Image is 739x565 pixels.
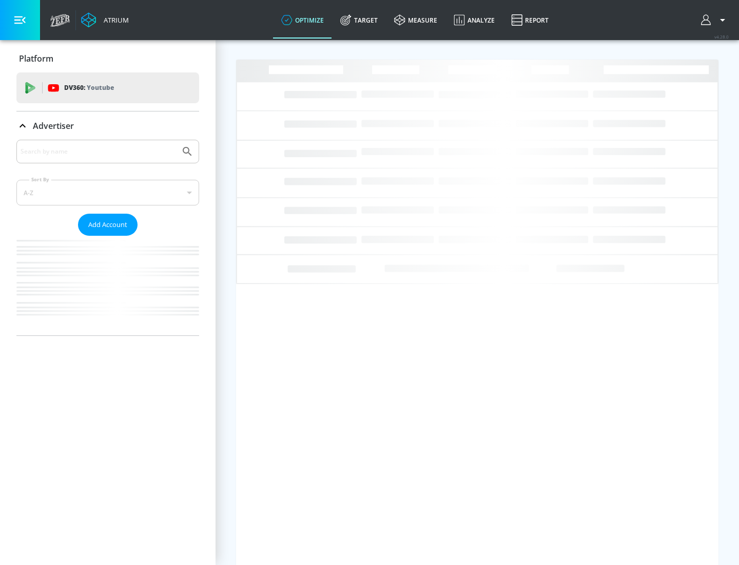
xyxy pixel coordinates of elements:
div: DV360: Youtube [16,72,199,103]
button: Add Account [78,214,138,236]
a: Atrium [81,12,129,28]
a: Target [332,2,386,39]
input: Search by name [21,145,176,158]
p: Platform [19,53,53,64]
span: v 4.28.0 [714,34,729,40]
a: Report [503,2,557,39]
span: Add Account [88,219,127,231]
div: Platform [16,44,199,73]
a: measure [386,2,445,39]
p: Advertiser [33,120,74,131]
p: Youtube [87,82,114,93]
div: Advertiser [16,111,199,140]
label: Sort By [29,176,51,183]
a: optimize [273,2,332,39]
div: A-Z [16,180,199,205]
div: Advertiser [16,140,199,335]
p: DV360: [64,82,114,93]
a: Analyze [445,2,503,39]
nav: list of Advertiser [16,236,199,335]
div: Atrium [100,15,129,25]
